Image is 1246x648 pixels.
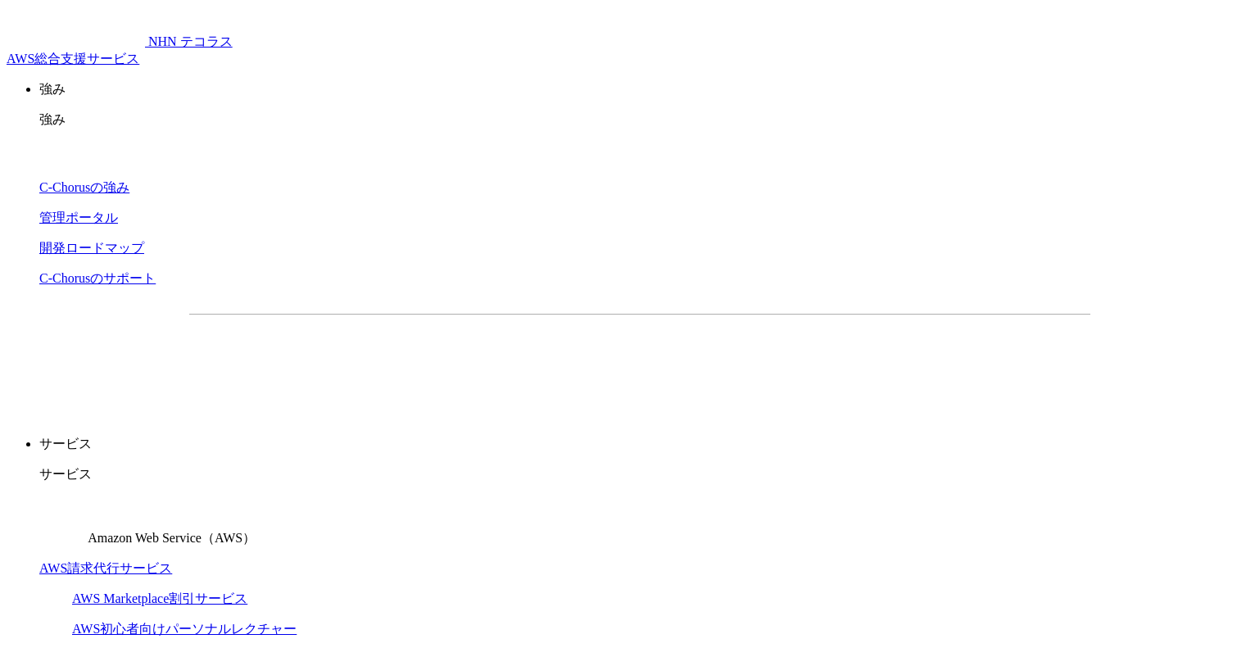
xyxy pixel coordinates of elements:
p: 強み [39,111,1239,129]
p: 強み [39,81,1239,98]
a: まずは相談する [648,341,912,382]
a: C-Chorusのサポート [39,271,156,285]
a: AWS Marketplace割引サービス [72,591,247,605]
a: AWS初心者向けパーソナルレクチャー [72,622,297,636]
a: 開発ロードマップ [39,241,144,255]
img: AWS総合支援サービス C-Chorus [7,7,145,46]
span: Amazon Web Service（AWS） [88,531,256,545]
p: サービス [39,436,1239,453]
img: Amazon Web Service（AWS） [39,496,85,542]
p: サービス [39,466,1239,483]
a: AWS請求代行サービス [39,561,172,575]
a: AWS総合支援サービス C-Chorus NHN テコラスAWS総合支援サービス [7,34,233,66]
a: C-Chorusの強み [39,180,129,194]
a: 管理ポータル [39,211,118,224]
a: 資料を請求する [368,341,632,382]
